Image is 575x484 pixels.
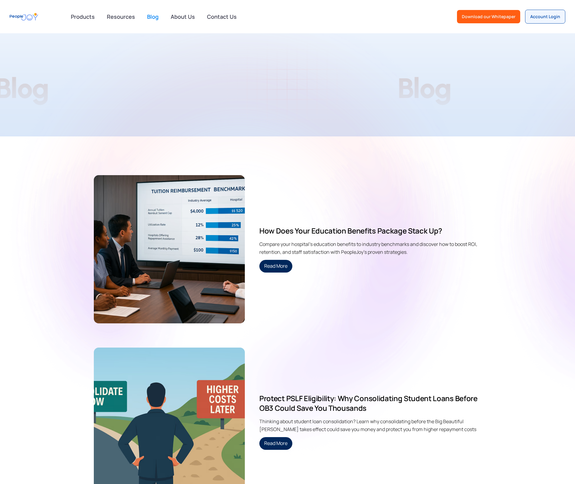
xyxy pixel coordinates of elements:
[10,10,38,24] a: home
[259,437,292,450] a: Read More
[143,10,162,23] a: Blog
[259,418,481,432] div: Thinking about student loan consolidation? Learn why consolidating before the Big Beautiful [PERS...
[259,260,292,273] a: Read More
[259,226,481,236] h2: How Does Your Education Benefits Package Stack Up?
[203,10,240,23] a: Contact Us
[525,10,565,24] a: Account Login
[103,10,139,23] a: Resources
[259,240,481,255] div: Compare your hospital's education benefits to industry benchmarks and discover how to boost ROI, ...
[67,11,98,23] div: Products
[167,10,199,23] a: About Us
[462,14,515,20] div: Download our Whitepaper
[530,14,560,20] div: Account Login
[259,394,481,413] h2: Protect PSLF Eligibility: Why Consolidating Student Loans Before OB3 Could Save You Thousands
[457,10,520,23] a: Download our Whitepaper
[94,175,245,323] img: Diverse hospital executives review tuition reimbursement benchmarks vs. industry averages on scre...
